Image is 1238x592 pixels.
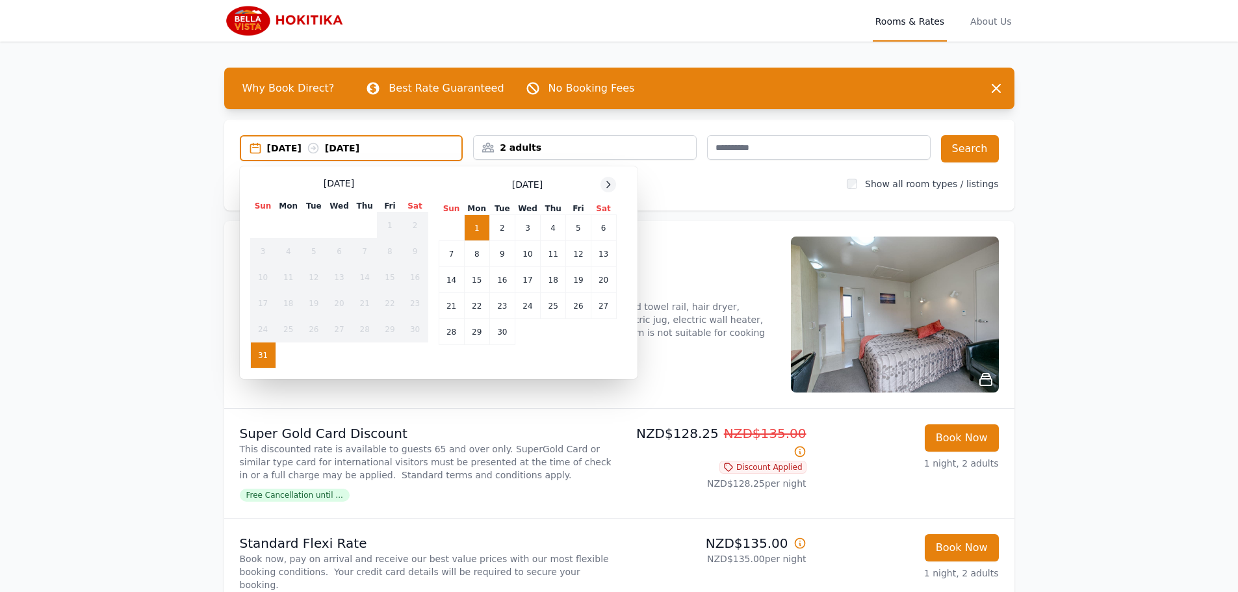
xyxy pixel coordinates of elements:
[301,290,326,316] td: 19
[250,264,276,290] td: 10
[464,241,489,267] td: 8
[402,200,428,212] th: Sat
[326,238,352,264] td: 6
[474,141,696,154] div: 2 adults
[276,316,301,342] td: 25
[625,424,806,461] p: NZD$128.25
[232,75,345,101] span: Why Book Direct?
[625,552,806,565] p: NZD$135.00 per night
[402,316,428,342] td: 30
[301,264,326,290] td: 12
[276,200,301,212] th: Mon
[489,215,515,241] td: 2
[378,290,402,316] td: 22
[389,81,504,96] p: Best Rate Guaranteed
[352,316,378,342] td: 28
[515,215,540,241] td: 3
[439,241,464,267] td: 7
[326,200,352,212] th: Wed
[925,424,999,452] button: Book Now
[301,238,326,264] td: 5
[941,135,999,162] button: Search
[402,212,428,238] td: 2
[541,293,566,319] td: 25
[402,238,428,264] td: 9
[276,290,301,316] td: 18
[865,179,998,189] label: Show all room types / listings
[464,293,489,319] td: 22
[566,267,591,293] td: 19
[240,489,350,502] span: Free Cancellation until ...
[301,200,326,212] th: Tue
[326,264,352,290] td: 13
[541,215,566,241] td: 4
[378,212,402,238] td: 1
[515,267,540,293] td: 17
[541,203,566,215] th: Thu
[324,177,354,190] span: [DATE]
[352,238,378,264] td: 7
[512,178,543,191] span: [DATE]
[591,293,616,319] td: 27
[378,264,402,290] td: 15
[625,477,806,490] p: NZD$128.25 per night
[566,203,591,215] th: Fri
[566,293,591,319] td: 26
[240,552,614,591] p: Book now, pay on arrival and receive our best value prices with our most flexible booking conditi...
[591,241,616,267] td: 13
[489,293,515,319] td: 23
[439,293,464,319] td: 21
[925,534,999,561] button: Book Now
[591,203,616,215] th: Sat
[276,264,301,290] td: 11
[566,241,591,267] td: 12
[817,567,999,580] p: 1 night, 2 adults
[352,290,378,316] td: 21
[250,200,276,212] th: Sun
[301,316,326,342] td: 26
[240,443,614,482] p: This discounted rate is available to guests 65 and over only. SuperGold Card or similar type card...
[224,5,349,36] img: Bella Vista Hokitika
[378,200,402,212] th: Fri
[464,203,489,215] th: Mon
[625,534,806,552] p: NZD$135.00
[439,203,464,215] th: Sun
[541,241,566,267] td: 11
[489,203,515,215] th: Tue
[439,267,464,293] td: 14
[378,316,402,342] td: 29
[250,290,276,316] td: 17
[515,241,540,267] td: 10
[250,342,276,368] td: 31
[352,200,378,212] th: Thu
[240,424,614,443] p: Super Gold Card Discount
[464,215,489,241] td: 1
[378,238,402,264] td: 8
[402,290,428,316] td: 23
[489,241,515,267] td: 9
[240,534,614,552] p: Standard Flexi Rate
[489,267,515,293] td: 16
[817,457,999,470] p: 1 night, 2 adults
[352,264,378,290] td: 14
[591,215,616,241] td: 6
[326,316,352,342] td: 27
[464,267,489,293] td: 15
[724,426,806,441] span: NZD$135.00
[276,238,301,264] td: 4
[515,293,540,319] td: 24
[250,238,276,264] td: 3
[566,215,591,241] td: 5
[326,290,352,316] td: 20
[489,319,515,345] td: 30
[250,316,276,342] td: 24
[402,264,428,290] td: 16
[591,267,616,293] td: 20
[439,319,464,345] td: 28
[719,461,806,474] span: Discount Applied
[515,203,540,215] th: Wed
[548,81,635,96] p: No Booking Fees
[267,142,462,155] div: [DATE] [DATE]
[464,319,489,345] td: 29
[541,267,566,293] td: 18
